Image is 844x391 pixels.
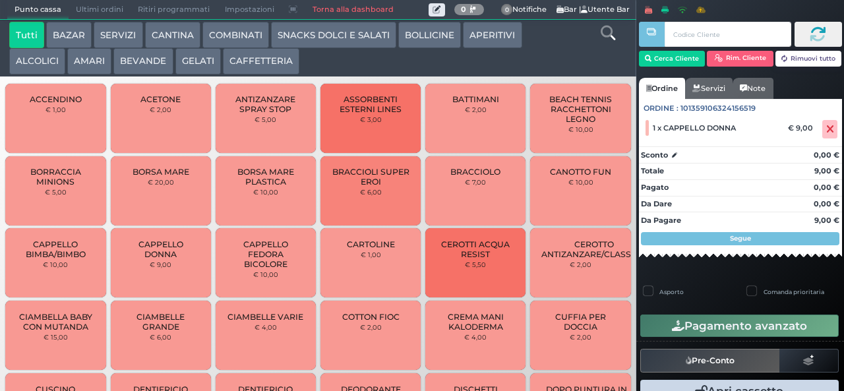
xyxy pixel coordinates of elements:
[465,178,486,186] small: € 7,00
[43,260,68,268] small: € 10,00
[332,167,410,187] span: BRACCIOLI SUPER EROI
[464,333,487,341] small: € 4,00
[568,125,593,133] small: € 10,00
[361,251,381,258] small: € 1,00
[202,22,269,48] button: COMBINATI
[814,216,839,225] strong: 9,00 €
[94,22,142,48] button: SERVIZI
[437,239,515,259] span: CEROTTI ACQUA RESIST
[465,260,486,268] small: € 5,50
[814,183,839,192] strong: 0,00 €
[255,115,276,123] small: € 5,00
[175,48,221,75] button: GELATI
[814,150,839,160] strong: 0,00 €
[541,239,646,259] span: CEROTTO ANTIZANZARE/CLASSICO
[305,1,400,19] a: Torna alla dashboard
[541,94,620,124] span: BEACH TENNIS RACCHETTONI LEGNO
[227,312,303,322] span: CIAMBELLE VARIE
[641,166,664,175] strong: Totale
[775,51,842,67] button: Rimuovi tutto
[640,349,780,373] button: Pre-Conto
[641,199,672,208] strong: Da Dare
[227,167,305,187] span: BORSA MARE PLASTICA
[16,167,95,187] span: BORRACCIA MINIONS
[67,48,111,75] button: AMARI
[568,178,593,186] small: € 10,00
[227,239,305,269] span: CAPPELLO FEDORA BICOLORE
[46,22,92,48] button: BAZAR
[641,216,681,225] strong: Da Pagare
[113,48,173,75] button: BEVANDE
[218,1,282,19] span: Impostazioni
[641,183,669,192] strong: Pagato
[253,270,278,278] small: € 10,00
[30,94,82,104] span: ACCENDINO
[786,123,820,133] div: € 9,00
[550,167,611,177] span: CANOTTO FUN
[541,312,620,332] span: CUFFIA PER DOCCIA
[69,1,131,19] span: Ultimi ordini
[148,178,174,186] small: € 20,00
[7,1,69,19] span: Punto cassa
[347,239,395,249] span: CARTOLINE
[121,239,200,259] span: CAPPELLO DONNA
[145,22,200,48] button: CANTINA
[570,260,591,268] small: € 2,00
[150,333,171,341] small: € 6,00
[253,188,278,196] small: € 10,00
[685,78,733,99] a: Servizi
[730,234,751,243] strong: Segue
[398,22,461,48] button: BOLLICINE
[255,323,277,331] small: € 4,00
[150,260,171,268] small: € 9,00
[16,312,95,332] span: CIAMBELLA BABY CON MUTANDA
[9,48,65,75] button: ALCOLICI
[680,103,756,114] span: 101359106324156519
[639,78,685,99] a: Ordine
[659,287,684,296] label: Asporto
[764,287,824,296] label: Comanda prioritaria
[665,22,791,47] input: Codice Cliente
[465,105,487,113] small: € 2,00
[45,188,67,196] small: € 5,00
[640,315,839,337] button: Pagamento avanzato
[121,312,200,332] span: CIAMBELLE GRANDE
[437,312,515,332] span: CREMA MANI KALODERMA
[653,123,736,133] span: 1 x CAPPELLO DONNA
[227,94,305,114] span: ANTIZANZARE SPRAY STOP
[360,188,382,196] small: € 6,00
[9,22,44,48] button: Tutti
[150,105,171,113] small: € 2,00
[707,51,773,67] button: Rim. Cliente
[452,94,499,104] span: BATTIMANI
[501,4,513,16] span: 0
[814,199,839,208] strong: 0,00 €
[133,167,189,177] span: BORSA MARE
[140,94,181,104] span: ACETONE
[223,48,299,75] button: CAFFETTERIA
[644,103,678,114] span: Ordine :
[271,22,396,48] button: SNACKS DOLCI E SALATI
[570,333,591,341] small: € 2,00
[814,166,839,175] strong: 9,00 €
[360,115,382,123] small: € 3,00
[463,22,522,48] button: APERITIVI
[44,333,68,341] small: € 15,00
[16,239,95,259] span: CAPPELLO BIMBA/BIMBO
[332,94,410,114] span: ASSORBENTI ESTERNI LINES
[131,1,217,19] span: Ritiri programmati
[641,150,668,161] strong: Sconto
[639,51,706,67] button: Cerca Cliente
[733,78,773,99] a: Note
[461,5,466,14] b: 0
[342,312,400,322] span: COTTON FIOC
[45,105,66,113] small: € 1,00
[360,323,382,331] small: € 2,00
[450,167,500,177] span: BRACCIOLO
